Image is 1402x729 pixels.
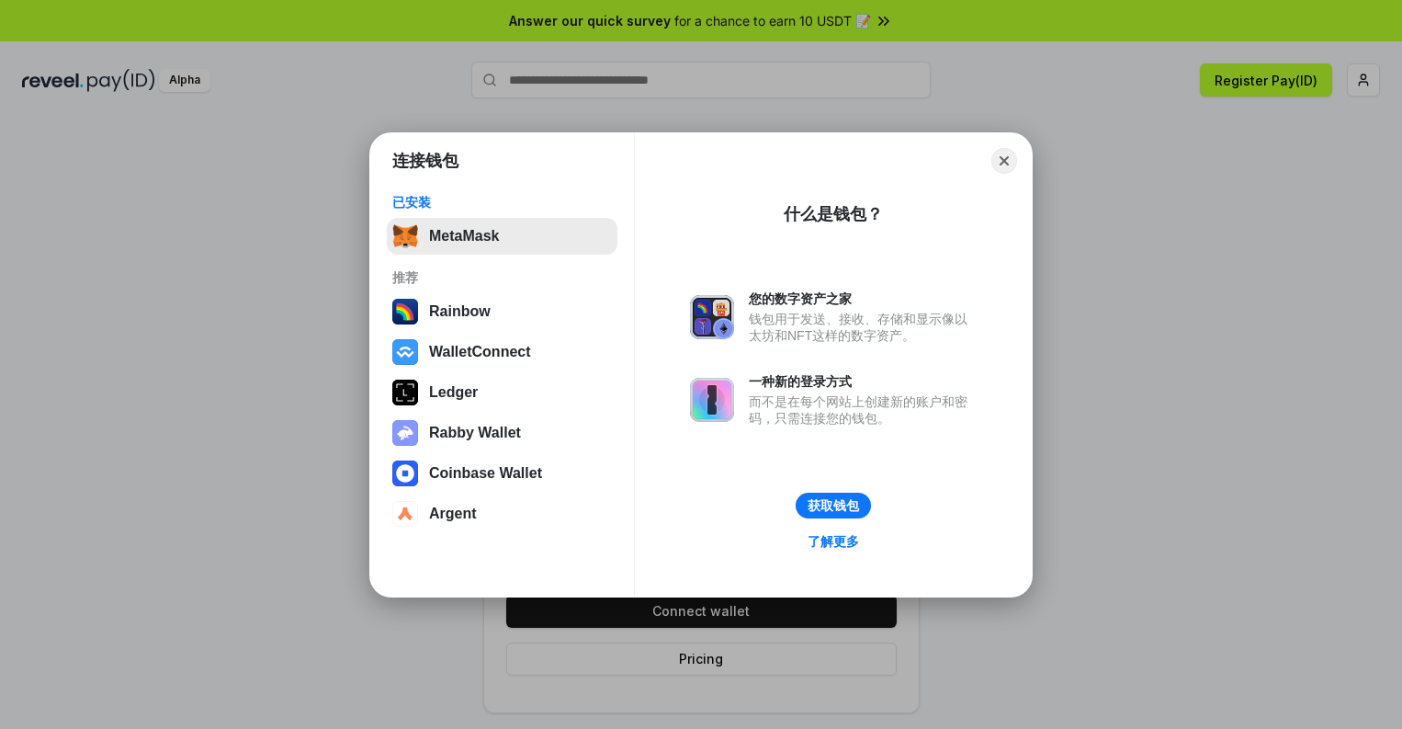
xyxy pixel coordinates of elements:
div: 推荐 [392,269,612,286]
div: Coinbase Wallet [429,465,542,482]
div: Ledger [429,384,478,401]
div: Rainbow [429,303,491,320]
button: Rabby Wallet [387,415,617,451]
img: svg+xml,%3Csvg%20xmlns%3D%22http%3A%2F%2Fwww.w3.org%2F2000%2Fsvg%22%20width%3D%2228%22%20height%3... [392,380,418,405]
img: svg+xml,%3Csvg%20width%3D%22120%22%20height%3D%22120%22%20viewBox%3D%220%200%20120%20120%22%20fil... [392,299,418,325]
img: svg+xml,%3Csvg%20width%3D%2228%22%20height%3D%2228%22%20viewBox%3D%220%200%2028%2028%22%20fill%3D... [392,339,418,365]
img: svg+xml,%3Csvg%20width%3D%2228%22%20height%3D%2228%22%20viewBox%3D%220%200%2028%2028%22%20fill%3D... [392,501,418,527]
button: Argent [387,495,617,532]
button: Coinbase Wallet [387,455,617,492]
div: MetaMask [429,228,499,245]
button: MetaMask [387,218,617,255]
div: 获取钱包 [808,497,859,514]
button: Close [991,148,1017,174]
img: svg+xml,%3Csvg%20fill%3D%22none%22%20height%3D%2233%22%20viewBox%3D%220%200%2035%2033%22%20width%... [392,223,418,249]
div: Rabby Wallet [429,425,521,441]
div: Argent [429,506,477,522]
button: 获取钱包 [796,493,871,518]
div: WalletConnect [429,344,531,360]
a: 了解更多 [797,530,870,553]
button: WalletConnect [387,334,617,370]
div: 已安装 [392,194,612,211]
img: svg+xml,%3Csvg%20xmlns%3D%22http%3A%2F%2Fwww.w3.org%2F2000%2Fsvg%22%20fill%3D%22none%22%20viewBox... [690,378,734,422]
h1: 连接钱包 [392,150,458,172]
div: 了解更多 [808,533,859,550]
div: 您的数字资产之家 [749,290,977,307]
div: 而不是在每个网站上创建新的账户和密码，只需连接您的钱包。 [749,393,977,427]
div: 一种新的登录方式 [749,373,977,390]
img: svg+xml,%3Csvg%20xmlns%3D%22http%3A%2F%2Fwww.w3.org%2F2000%2Fsvg%22%20fill%3D%22none%22%20viewBox... [392,420,418,446]
div: 钱包用于发送、接收、存储和显示像以太坊和NFT这样的数字资产。 [749,311,977,344]
button: Rainbow [387,293,617,330]
img: svg+xml,%3Csvg%20xmlns%3D%22http%3A%2F%2Fwww.w3.org%2F2000%2Fsvg%22%20fill%3D%22none%22%20viewBox... [690,295,734,339]
button: Ledger [387,374,617,411]
div: 什么是钱包？ [784,203,883,225]
img: svg+xml,%3Csvg%20width%3D%2228%22%20height%3D%2228%22%20viewBox%3D%220%200%2028%2028%22%20fill%3D... [392,461,418,486]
